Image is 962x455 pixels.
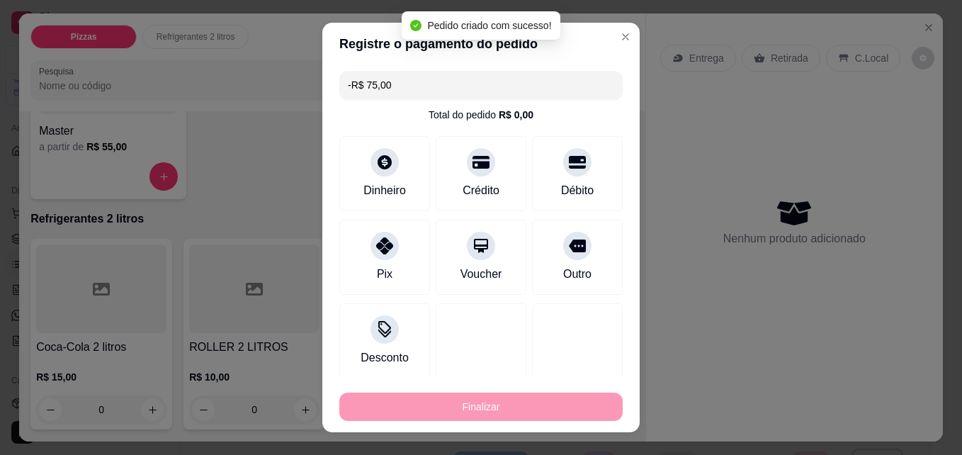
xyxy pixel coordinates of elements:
div: Voucher [460,266,502,283]
header: Registre o pagamento do pedido [322,23,640,65]
div: Outro [563,266,592,283]
div: R$ 0,00 [499,108,533,122]
div: Total do pedido [429,108,533,122]
div: Desconto [361,349,409,366]
div: Débito [561,182,594,199]
input: Ex.: hambúrguer de cordeiro [348,71,614,99]
div: Dinheiro [363,182,406,199]
span: Pedido criado com sucesso! [427,20,551,31]
span: check-circle [410,20,421,31]
button: Close [614,26,637,48]
div: Pix [377,266,392,283]
div: Crédito [463,182,499,199]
